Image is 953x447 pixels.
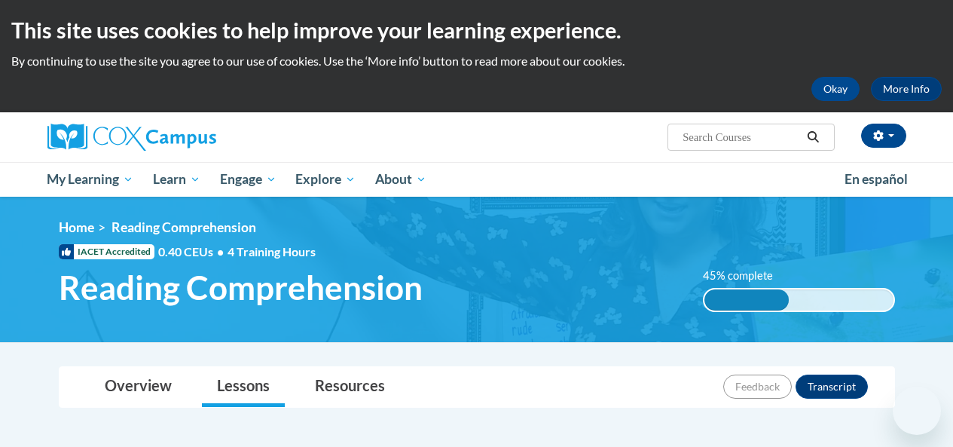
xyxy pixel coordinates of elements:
span: IACET Accredited [59,244,154,259]
span: 0.40 CEUs [158,243,228,260]
a: Resources [300,367,400,407]
a: Learn [143,162,210,197]
p: By continuing to use the site you agree to our use of cookies. Use the ‘More info’ button to read... [11,53,942,69]
input: Search Courses [681,128,802,146]
span: Explore [295,170,356,188]
button: Account Settings [861,124,906,148]
a: Explore [286,162,365,197]
a: Engage [210,162,286,197]
button: Feedback [723,375,792,399]
a: En español [835,164,918,195]
span: About [375,170,426,188]
span: My Learning [47,170,133,188]
a: My Learning [38,162,144,197]
label: 45% complete [703,268,790,284]
a: About [365,162,436,197]
span: En español [845,171,908,187]
span: 4 Training Hours [228,244,316,259]
span: Reading Comprehension [111,219,256,235]
div: Main menu [36,162,918,197]
a: Lessons [202,367,285,407]
a: Cox Campus [47,124,319,151]
button: Okay [811,77,860,101]
span: Engage [220,170,276,188]
a: More Info [871,77,942,101]
span: • [217,244,224,259]
span: Learn [153,170,200,188]
h2: This site uses cookies to help improve your learning experience. [11,15,942,45]
button: Transcript [796,375,868,399]
span: Reading Comprehension [59,268,423,308]
a: Overview [90,367,187,407]
iframe: Button to launch messaging window [893,387,941,435]
img: Cox Campus [47,124,216,151]
div: 45% complete [704,289,790,311]
button: Search [802,128,824,146]
a: Home [59,219,94,235]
